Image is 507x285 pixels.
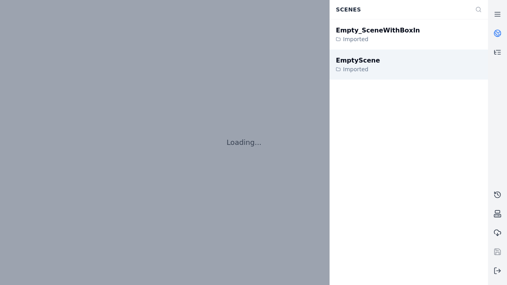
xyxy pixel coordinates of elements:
[331,2,471,17] div: Scenes
[336,35,420,43] div: Imported
[336,65,380,73] div: Imported
[336,56,380,65] div: EmptyScene
[227,137,261,148] p: Loading...
[336,26,420,35] div: Empty_SceneWithBoxIn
